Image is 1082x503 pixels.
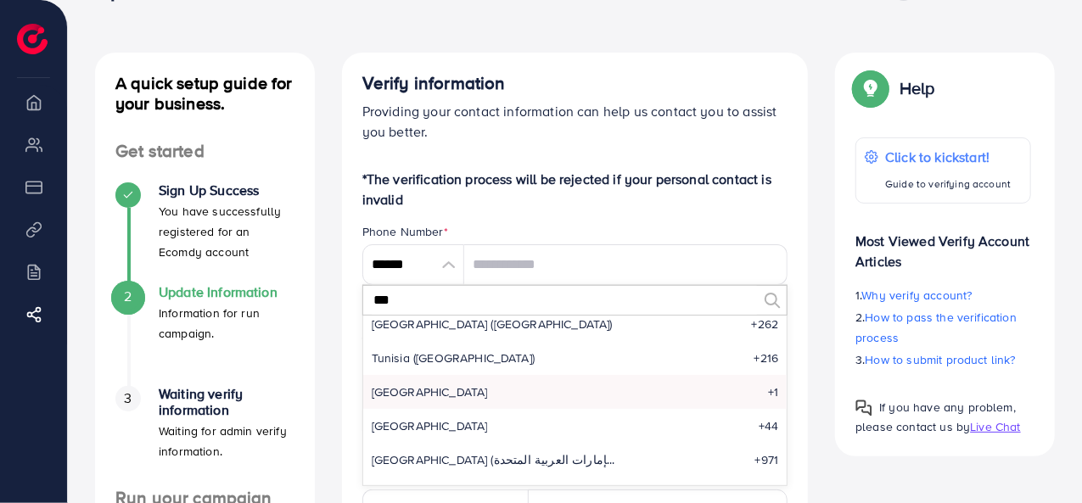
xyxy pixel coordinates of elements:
[95,141,315,162] h4: Get started
[159,303,294,344] p: Information for run campaign.
[768,383,778,400] span: +1
[372,316,613,333] span: [GEOGRAPHIC_DATA] ([GEOGRAPHIC_DATA])
[866,351,1016,368] span: How to submit product link?
[372,349,535,366] span: Tunisia (‫[GEOGRAPHIC_DATA]‬‎)
[362,223,448,240] label: Phone Number
[855,217,1031,271] p: Most Viewed Verify Account Articles
[159,284,294,300] h4: Update Information
[159,421,294,461] p: Waiting for admin verify information.
[362,101,788,142] p: Providing your contact information can help us contact you to assist you better.
[95,73,315,114] h4: A quick setup guide for your business.
[885,174,1011,194] p: Guide to verifying account
[95,284,315,386] li: Update Information
[159,182,294,198] h4: Sign Up Success
[754,349,779,366] span: +216
[362,169,788,210] p: *The verification process will be rejected if your personal contact is invalid
[855,400,872,416] img: Popup guide
[372,451,616,468] span: [GEOGRAPHIC_DATA] (‫الإمارات العربية المتحدة‬‎)
[759,417,778,434] span: +44
[1010,427,1069,490] iframe: Chat
[124,388,132,408] span: 3
[362,73,788,94] h4: Verify information
[159,386,294,418] h4: Waiting verify information
[17,24,48,54] img: logo
[855,349,1031,370] p: 3.
[970,418,1020,435] span: Live Chat
[95,182,315,284] li: Sign Up Success
[372,383,488,400] span: [GEOGRAPHIC_DATA]
[95,386,315,488] li: Waiting verify information
[855,73,886,103] img: Popup guide
[372,417,488,434] span: [GEOGRAPHIC_DATA]
[159,201,294,262] p: You have successfully registered for an Ecomdy account
[885,147,1011,167] p: Click to kickstart!
[855,307,1031,348] p: 2.
[752,316,779,333] span: +262
[855,399,1016,435] span: If you have any problem, please contact us by
[855,309,1017,346] span: How to pass the verification process
[124,287,132,306] span: 2
[862,287,973,304] span: Why verify account?
[755,451,779,468] span: +971
[900,78,935,98] p: Help
[855,285,1031,305] p: 1.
